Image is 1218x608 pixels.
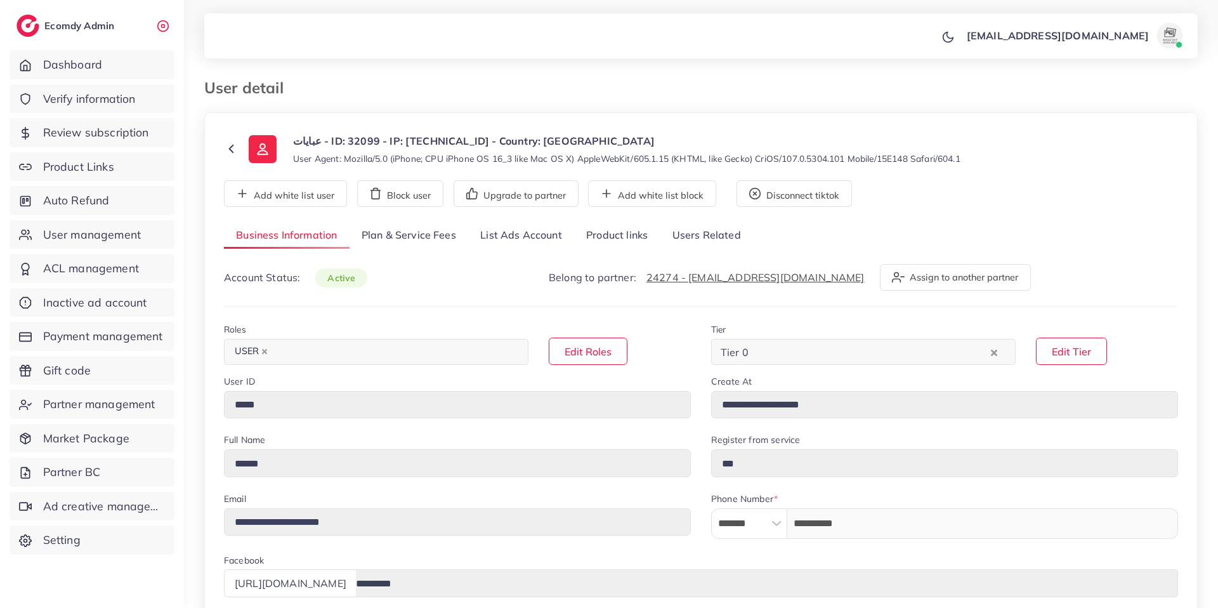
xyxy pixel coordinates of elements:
[960,23,1188,48] a: [EMAIL_ADDRESS][DOMAIN_NAME]avatar
[43,294,147,311] span: Inactive ad account
[293,152,960,165] small: User Agent: Mozilla/5.0 (iPhone; CPU iPhone OS 16_3 like Mac OS X) AppleWebKit/605.1.15 (KHTML, l...
[454,180,579,207] button: Upgrade to partner
[16,15,117,37] a: logoEcomdy Admin
[350,222,468,249] a: Plan & Service Fees
[10,118,174,147] a: Review subscription
[10,390,174,419] a: Partner management
[549,338,627,365] button: Edit Roles
[229,343,273,360] span: USER
[293,133,960,149] p: عبايات - ID: 32099 - IP: [TECHNICAL_ID] - Country: [GEOGRAPHIC_DATA]
[43,430,129,447] span: Market Package
[43,192,110,209] span: Auto Refund
[10,288,174,317] a: Inactive ad account
[1157,23,1182,48] img: avatar
[711,375,752,388] label: Create At
[357,180,443,207] button: Block user
[10,458,174,487] a: Partner BC
[574,222,660,249] a: Product links
[224,554,264,567] label: Facebook
[16,15,39,37] img: logo
[43,396,155,413] span: Partner management
[43,91,136,107] span: Verify information
[588,180,716,207] button: Add white list block
[10,254,174,283] a: ACL management
[10,525,174,555] a: Setting
[43,532,81,548] span: Setting
[991,345,997,359] button: Clear Selected
[44,20,117,32] h2: Ecomdy Admin
[737,180,852,207] button: Disconnect tiktok
[204,79,294,97] h3: User detail
[718,343,751,362] span: Tier 0
[43,328,163,345] span: Payment management
[43,498,165,515] span: Ad creative management
[711,339,1016,365] div: Search for option
[1036,338,1107,365] button: Edit Tier
[711,492,778,505] label: Phone Number
[43,56,102,73] span: Dashboard
[711,433,800,446] label: Register from service
[10,220,174,249] a: User management
[224,180,347,207] button: Add white list user
[224,492,246,505] label: Email
[468,222,574,249] a: List Ads Account
[752,342,988,362] input: Search for option
[10,424,174,453] a: Market Package
[646,271,865,284] a: 24274 - [EMAIL_ADDRESS][DOMAIN_NAME]
[43,159,114,175] span: Product Links
[224,569,357,597] div: [URL][DOMAIN_NAME]
[315,268,367,287] span: active
[224,270,367,286] p: Account Status:
[10,492,174,521] a: Ad creative management
[10,186,174,215] a: Auto Refund
[549,270,865,285] p: Belong to partner:
[43,227,141,243] span: User management
[224,339,528,365] div: Search for option
[224,375,255,388] label: User ID
[967,28,1149,43] p: [EMAIL_ADDRESS][DOMAIN_NAME]
[224,433,265,446] label: Full Name
[275,342,512,362] input: Search for option
[224,222,350,249] a: Business Information
[880,264,1031,291] button: Assign to another partner
[10,152,174,182] a: Product Links
[43,124,149,141] span: Review subscription
[43,464,101,480] span: Partner BC
[261,348,268,355] button: Deselect USER
[10,84,174,114] a: Verify information
[249,135,277,163] img: ic-user-info.36bf1079.svg
[711,323,726,336] label: Tier
[10,322,174,351] a: Payment management
[224,323,246,336] label: Roles
[10,356,174,385] a: Gift code
[10,50,174,79] a: Dashboard
[43,260,139,277] span: ACL management
[43,362,91,379] span: Gift code
[660,222,752,249] a: Users Related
